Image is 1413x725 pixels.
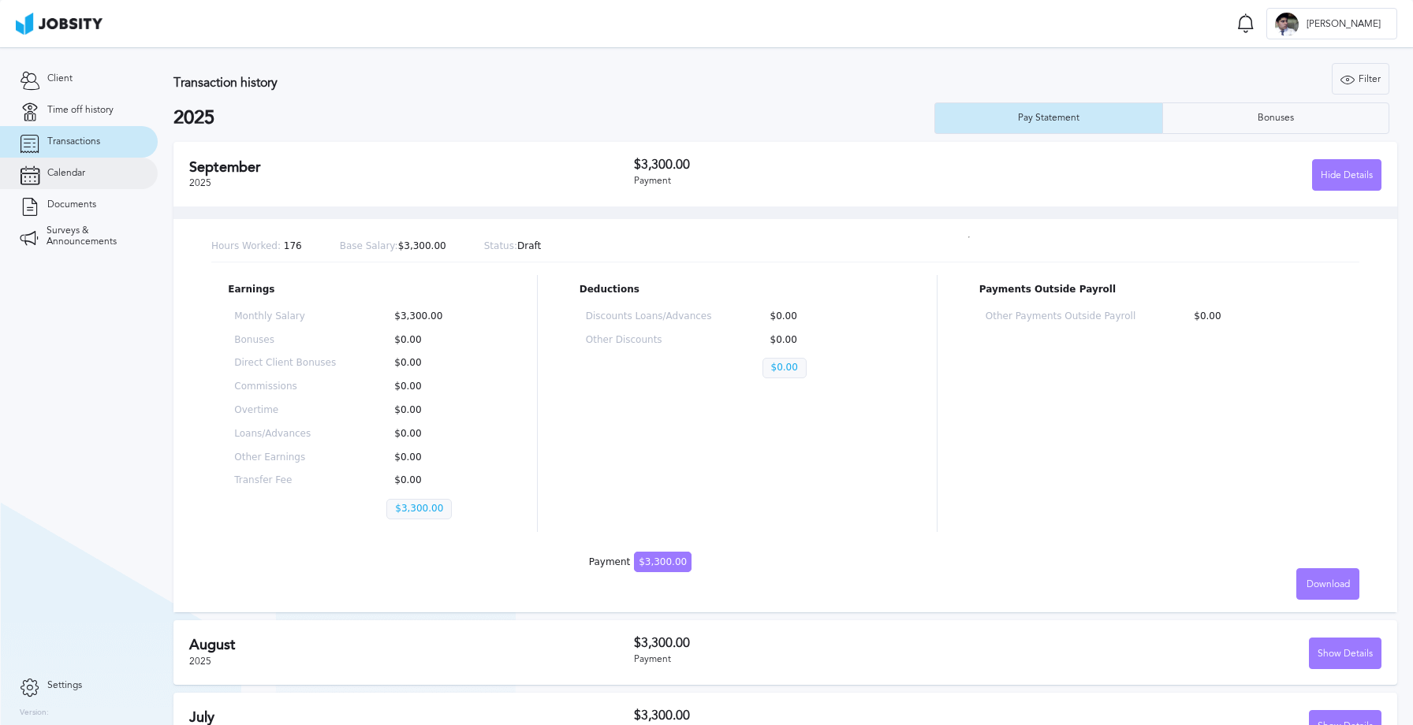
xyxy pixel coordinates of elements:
[1250,113,1302,124] div: Bonuses
[1309,638,1381,669] button: Show Details
[47,105,114,116] span: Time off history
[1162,102,1390,134] button: Bonuses
[484,240,517,251] span: Status:
[762,358,807,378] p: $0.00
[189,637,634,653] h2: August
[934,102,1162,134] button: Pay Statement
[189,159,634,176] h2: September
[173,107,934,129] h2: 2025
[1313,160,1381,191] div: Hide Details
[228,284,494,296] p: Earnings
[586,335,712,346] p: Other Discounts
[340,241,446,252] p: $3,300.00
[47,199,96,210] span: Documents
[234,311,336,322] p: Monthly Salary
[20,708,49,718] label: Version:
[47,168,85,179] span: Calendar
[47,225,138,247] span: Surveys & Announcements
[1333,64,1389,95] div: Filter
[589,557,692,568] div: Payment
[1310,638,1381,670] div: Show Details
[234,452,336,463] p: Other Earnings
[16,13,103,35] img: ab4bad089aa723f57921c736e9817d99.png
[1312,159,1381,191] button: Hide Details
[634,654,1008,665] div: Payment
[1186,311,1336,322] p: $0.00
[634,552,692,572] span: $3,300.00
[1296,568,1359,600] button: Download
[580,284,894,296] p: Deductions
[634,176,1008,187] div: Payment
[634,158,1008,172] h3: $3,300.00
[234,358,336,369] p: Direct Client Bonuses
[234,381,336,392] p: Commissions
[386,311,488,322] p: $3,300.00
[189,656,211,667] span: 2025
[484,241,542,252] p: Draft
[234,335,336,346] p: Bonuses
[634,636,1008,650] h3: $3,300.00
[986,311,1135,322] p: Other Payments Outside Payroll
[173,76,839,90] h3: Transaction history
[386,499,452,519] p: $3,300.00
[386,335,488,346] p: $0.00
[340,240,398,251] span: Base Salary:
[189,177,211,188] span: 2025
[762,311,889,322] p: $0.00
[1299,19,1389,30] span: [PERSON_NAME]
[211,241,302,252] p: 176
[234,429,336,440] p: Loans/Advances
[979,284,1343,296] p: Payments Outside Payroll
[386,381,488,392] p: $0.00
[1332,63,1389,95] button: Filter
[586,311,712,322] p: Discounts Loans/Advances
[211,240,281,251] span: Hours Worked:
[1266,8,1397,39] button: B[PERSON_NAME]
[234,475,336,486] p: Transfer Fee
[1010,113,1087,124] div: Pay Statement
[762,335,889,346] p: $0.00
[1307,579,1350,590] span: Download
[386,358,488,369] p: $0.00
[47,680,82,691] span: Settings
[1275,13,1299,36] div: B
[386,429,488,440] p: $0.00
[386,475,488,486] p: $0.00
[47,73,73,84] span: Client
[386,405,488,416] p: $0.00
[386,452,488,463] p: $0.00
[234,405,336,416] p: Overtime
[634,708,1008,723] h3: $3,300.00
[47,136,100,147] span: Transactions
